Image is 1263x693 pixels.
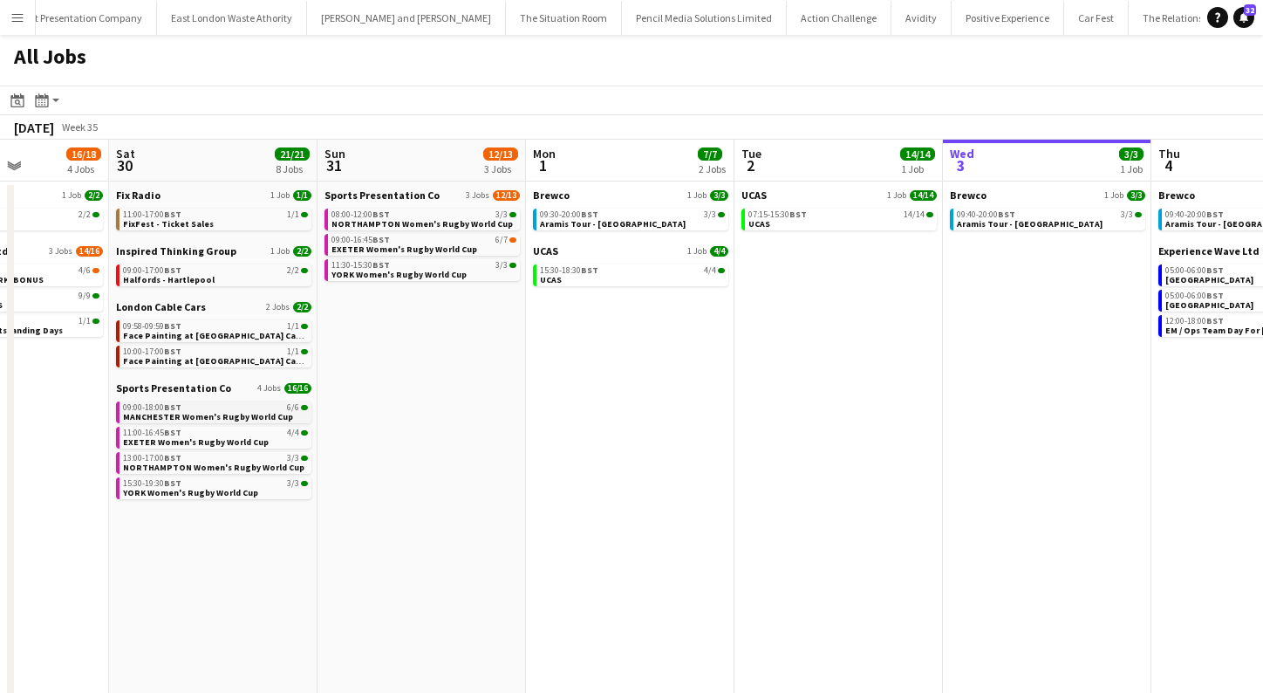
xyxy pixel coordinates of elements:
span: 3/3 [1127,190,1145,201]
span: 3/3 [718,212,725,217]
span: FixFest - Ticket Sales [123,218,214,230]
div: 1 Job [1120,162,1143,175]
span: Week 35 [58,120,101,134]
div: 1 Job [901,162,934,175]
span: 2/2 [287,266,299,275]
span: 2 Jobs [266,302,290,312]
div: 2 Jobs [699,162,726,175]
a: 11:00-17:00BST1/1FixFest - Ticket Sales [123,209,308,229]
span: BST [372,259,390,271]
span: BST [1206,315,1224,326]
span: 16/18 [66,148,101,161]
span: 12:00-18:00 [1165,317,1224,326]
div: 8 Jobs [276,162,309,175]
a: 10:00-17:00BST1/1Face Painting at [GEOGRAPHIC_DATA] Cable Cars [123,346,308,366]
span: 09:00-16:45 [331,236,390,244]
button: [PERSON_NAME] and [PERSON_NAME] [307,1,506,35]
span: 1/1 [301,324,308,329]
span: 1/1 [287,347,299,356]
span: BST [581,209,598,220]
a: UCAS1 Job14/14 [741,189,937,202]
span: 3/3 [1119,148,1144,161]
span: 1 Job [62,190,81,201]
span: 3/3 [495,210,508,219]
span: 3/3 [509,263,516,268]
span: Face Painting at London Cable Cars [123,355,329,367]
span: 05:00-06:00 [1165,266,1224,275]
span: YORK Women's Rugby World Cup [331,269,467,280]
span: BST [1206,290,1224,301]
span: Mon [533,146,556,161]
span: NORTHAMPTON Women's Rugby World Cup [331,218,513,230]
span: UCAS [533,244,558,257]
span: 1/1 [301,212,308,217]
span: Face Painting at London Cable Cars [123,330,329,341]
span: 09:58-09:59 [123,322,181,331]
span: 3/3 [495,261,508,270]
span: 4/6 [79,266,91,275]
span: BST [164,346,181,357]
div: Brewco1 Job3/309:30-20:00BST3/3Aramis Tour - [GEOGRAPHIC_DATA] [533,189,728,244]
span: 09:00-17:00 [123,266,181,275]
span: 12/13 [493,190,520,201]
span: 2/2 [293,302,311,312]
span: 14/14 [926,212,933,217]
span: 4 [1156,155,1180,175]
a: 07:15-15:30BST14/14UCAS [748,209,933,229]
a: Sports Presentation Co4 Jobs16/16 [116,381,311,395]
span: 3/3 [287,479,299,488]
span: 1/1 [293,190,311,201]
span: BST [998,209,1015,220]
span: BST [372,234,390,245]
span: 31 [322,155,345,175]
span: BST [164,452,181,463]
div: 3 Jobs [484,162,517,175]
span: 14/14 [904,210,925,219]
span: 4 Jobs [257,383,281,394]
a: 11:00-16:45BST4/4EXETER Women's Rugby World Cup [123,427,308,447]
a: 09:40-20:00BST3/3Aramis Tour - [GEOGRAPHIC_DATA] [957,209,1142,229]
span: 4/4 [710,246,728,257]
span: BST [164,401,181,413]
span: 3/3 [1135,212,1142,217]
span: 1 Job [270,246,290,257]
a: Brewco1 Job3/3 [950,189,1145,202]
button: Car Fest [1064,1,1129,35]
span: 15:30-19:30 [123,479,181,488]
button: East London Waste Athority [157,1,307,35]
span: 1/1 [92,319,99,324]
div: London Cable Cars2 Jobs2/209:58-09:59BST1/1Face Painting at [GEOGRAPHIC_DATA] Cable Cars10:00-17:... [116,300,311,381]
span: EXETER Women's Rugby World Cup [331,244,477,255]
div: [DATE] [14,119,54,136]
span: 05:00-06:00 [1165,292,1224,300]
span: 2/2 [85,190,103,201]
span: BST [164,427,181,438]
span: BST [372,209,390,220]
a: 09:00-18:00BST6/6MANCHESTER Women's Rugby World Cup [123,401,308,422]
button: Action Challenge [787,1,891,35]
button: Pencil Media Solutions Limited [622,1,787,35]
a: 15:30-18:30BST4/4UCAS [540,264,725,285]
a: 11:30-15:30BST3/3YORK Women's Rugby World Cup [331,259,516,279]
span: 3/3 [710,190,728,201]
span: Brewco [950,189,987,202]
a: Fix Radio1 Job1/1 [116,189,311,202]
a: Brewco1 Job3/3 [533,189,728,202]
button: Positive Experience [952,1,1064,35]
span: BST [1206,209,1224,220]
span: Brewco [1158,189,1195,202]
span: Tue [741,146,761,161]
span: 3 Jobs [466,190,489,201]
span: Donington Park Mileage [1165,274,1253,285]
a: 09:00-17:00BST2/2Halfords - Hartlepool [123,264,308,285]
span: BST [1206,264,1224,276]
a: 09:58-09:59BST1/1Face Painting at [GEOGRAPHIC_DATA] Cable Cars [123,320,308,340]
div: Sports Presentation Co4 Jobs16/1609:00-18:00BST6/6MANCHESTER Women's Rugby World Cup11:00-16:45BS... [116,381,311,503]
span: 1/1 [79,317,91,326]
span: 3/3 [509,212,516,217]
span: Aramis Tour - Cardiff [540,218,686,230]
span: 3/3 [301,481,308,486]
span: 2/2 [79,210,91,219]
span: 4/4 [301,430,308,436]
span: BST [789,209,807,220]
